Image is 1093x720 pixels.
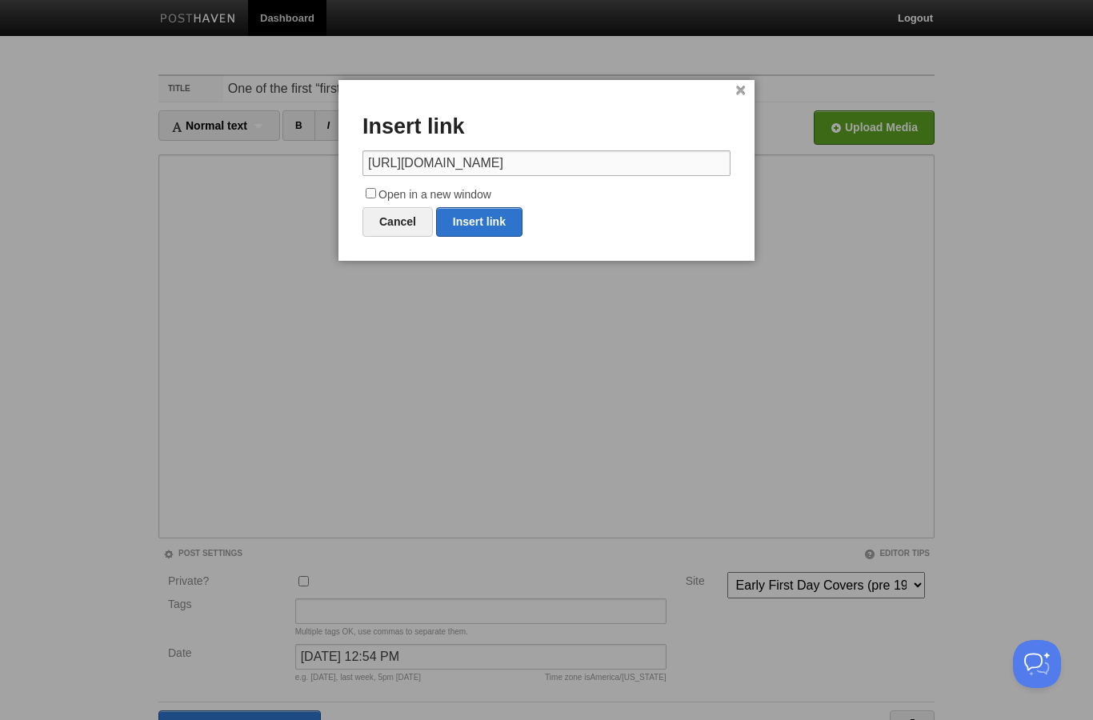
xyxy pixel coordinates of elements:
label: Open in a new window [362,186,731,205]
a: × [735,86,746,95]
a: Cancel [362,207,433,237]
input: Open in a new window [366,188,376,198]
h3: Insert link [362,115,731,139]
iframe: Help Scout Beacon - Open [1013,640,1061,688]
a: Insert link [436,207,522,237]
